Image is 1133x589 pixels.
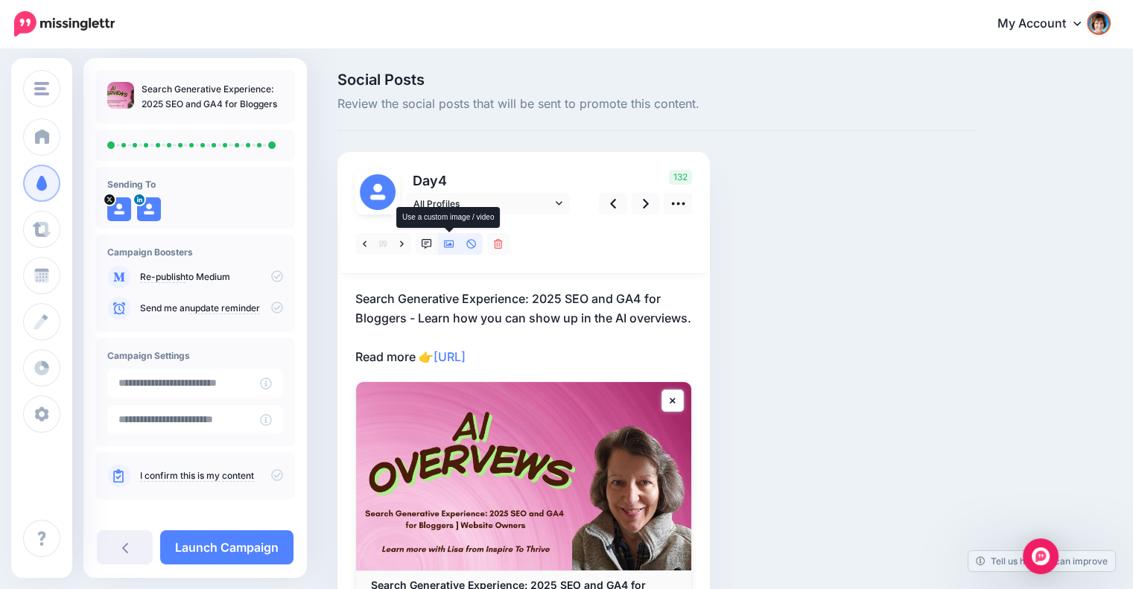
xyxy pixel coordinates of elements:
[140,270,283,284] p: to Medium
[406,170,572,191] p: Day
[356,382,691,570] img: Search Generative Experience: 2025 SEO and GA4 for Bloggers
[140,271,185,283] a: Re-publish
[983,6,1111,42] a: My Account
[107,197,131,221] img: user_default_image.png
[107,179,283,190] h4: Sending To
[142,82,283,112] p: Search Generative Experience: 2025 SEO and GA4 for Bloggers
[140,470,254,482] a: I confirm this is my content
[438,173,447,188] span: 4
[337,72,978,87] span: Social Posts
[413,196,552,211] span: All Profiles
[107,350,283,361] h4: Campaign Settings
[355,289,692,366] p: Search Generative Experience: 2025 SEO and GA4 for Bloggers - Learn how you can show up in the AI...
[34,82,49,95] img: menu.png
[968,551,1115,571] a: Tell us how we can improve
[337,95,978,114] span: Review the social posts that will be sent to promote this content.
[14,11,115,36] img: Missinglettr
[137,197,161,221] img: user_default_image.png
[107,82,134,109] img: 1d0300bde8487627e342c9754e3000ae_thumb.jpg
[190,302,260,314] a: update reminder
[1023,538,1059,574] div: Open Intercom Messenger
[406,193,570,214] a: All Profiles
[434,349,466,364] a: [URL]
[669,170,692,185] span: 132
[140,302,283,315] p: Send me an
[107,246,283,258] h4: Campaign Boosters
[360,174,396,210] img: user_default_image.png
